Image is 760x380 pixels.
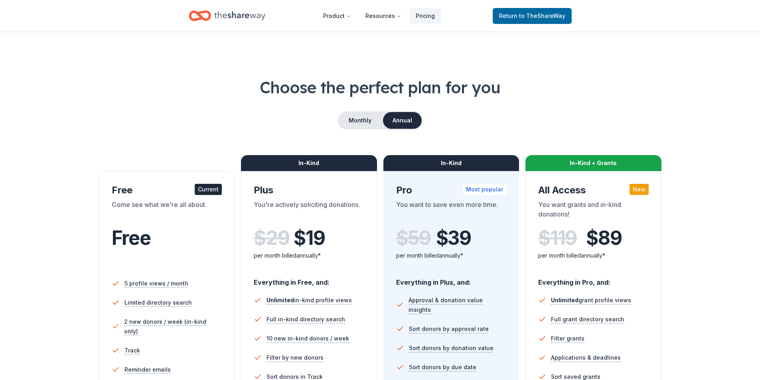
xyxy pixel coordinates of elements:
span: Return [499,11,565,21]
div: per month billed annually* [538,251,649,260]
span: grant profile views [551,297,631,303]
button: Product [317,8,357,24]
span: Unlimited [551,297,578,303]
span: Limited directory search [124,298,192,307]
div: In-Kind + Grants [525,155,661,171]
div: Everything in Plus, and: [396,271,507,287]
a: Home [189,6,265,25]
div: In-Kind [241,155,377,171]
a: Pricing [409,8,441,24]
span: Filter by new donors [266,353,324,362]
a: Returnto TheShareWay [493,8,572,24]
div: You want grants and in-kind donations! [538,200,649,222]
span: Free [112,226,151,250]
div: Most popular [463,184,506,195]
span: Track [124,346,140,355]
div: per month billed annually* [396,251,507,260]
div: Come see what we're all about. [112,200,222,222]
span: $ 39 [436,227,471,249]
span: Filter grants [551,334,584,343]
div: New [630,184,649,195]
span: Sort donors by due date [409,362,476,372]
span: 10 new in-kind donors / week [266,334,349,343]
button: Monthly [339,112,381,129]
span: 2 new donors / week (in-kind only) [124,317,222,336]
div: All Access [538,184,649,197]
div: In-Kind [383,155,519,171]
span: Reminder emails [124,365,171,374]
span: Applications & deadlines [551,353,621,362]
span: Full grant directory search [551,315,624,324]
button: Resources [359,8,408,24]
div: You want to save even more time. [396,200,507,222]
div: Pro [396,184,507,197]
div: You're actively soliciting donations. [254,200,364,222]
span: $ 19 [294,227,325,249]
span: Sort donors by donation value [409,343,494,353]
div: per month billed annually* [254,251,364,260]
span: to TheShareWay [519,12,565,19]
h1: Choose the perfect plan for you [32,76,728,98]
span: $ 89 [586,227,622,249]
div: Everything in Pro, and: [538,271,649,287]
span: Full in-kind directory search [266,315,345,324]
div: Free [112,184,222,197]
span: 5 profile views / month [124,279,188,288]
nav: Main [317,6,441,25]
span: Unlimited [266,297,294,303]
span: in-kind profile views [266,297,352,303]
div: Everything in Free, and: [254,271,364,287]
div: Current [195,184,222,195]
span: Sort donors by approval rate [409,324,489,334]
span: Approval & donation value insights [409,295,506,315]
button: Annual [383,112,422,129]
div: Plus [254,184,364,197]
